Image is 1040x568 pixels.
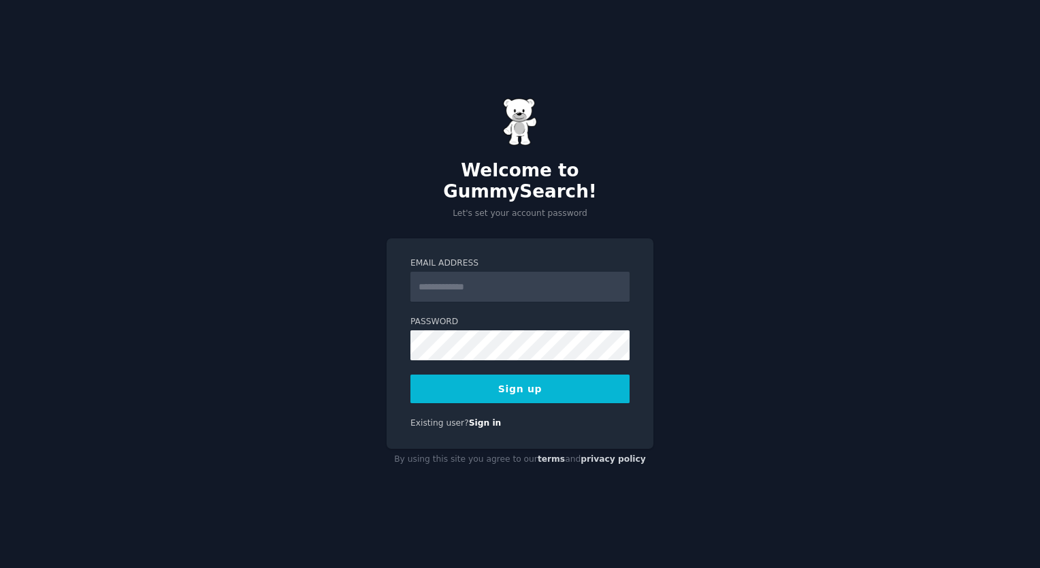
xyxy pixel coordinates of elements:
a: Sign in [469,418,502,428]
a: privacy policy [581,454,646,464]
h2: Welcome to GummySearch! [387,160,653,203]
button: Sign up [410,375,630,403]
p: Let's set your account password [387,208,653,220]
div: By using this site you agree to our and [387,449,653,471]
span: Existing user? [410,418,469,428]
label: Password [410,316,630,328]
label: Email Address [410,257,630,270]
a: terms [538,454,565,464]
img: Gummy Bear [503,98,537,146]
